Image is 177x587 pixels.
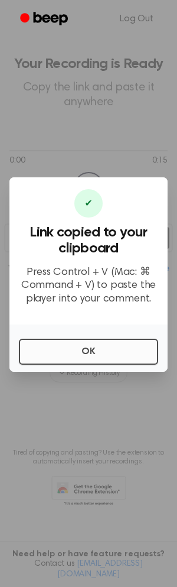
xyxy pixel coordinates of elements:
a: Beep [12,8,78,31]
div: ✔ [74,189,103,218]
p: Press Control + V (Mac: ⌘ Command + V) to paste the player into your comment. [19,266,158,306]
button: OK [19,339,158,365]
a: Log Out [108,5,165,33]
h3: Link copied to your clipboard [19,225,158,257]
